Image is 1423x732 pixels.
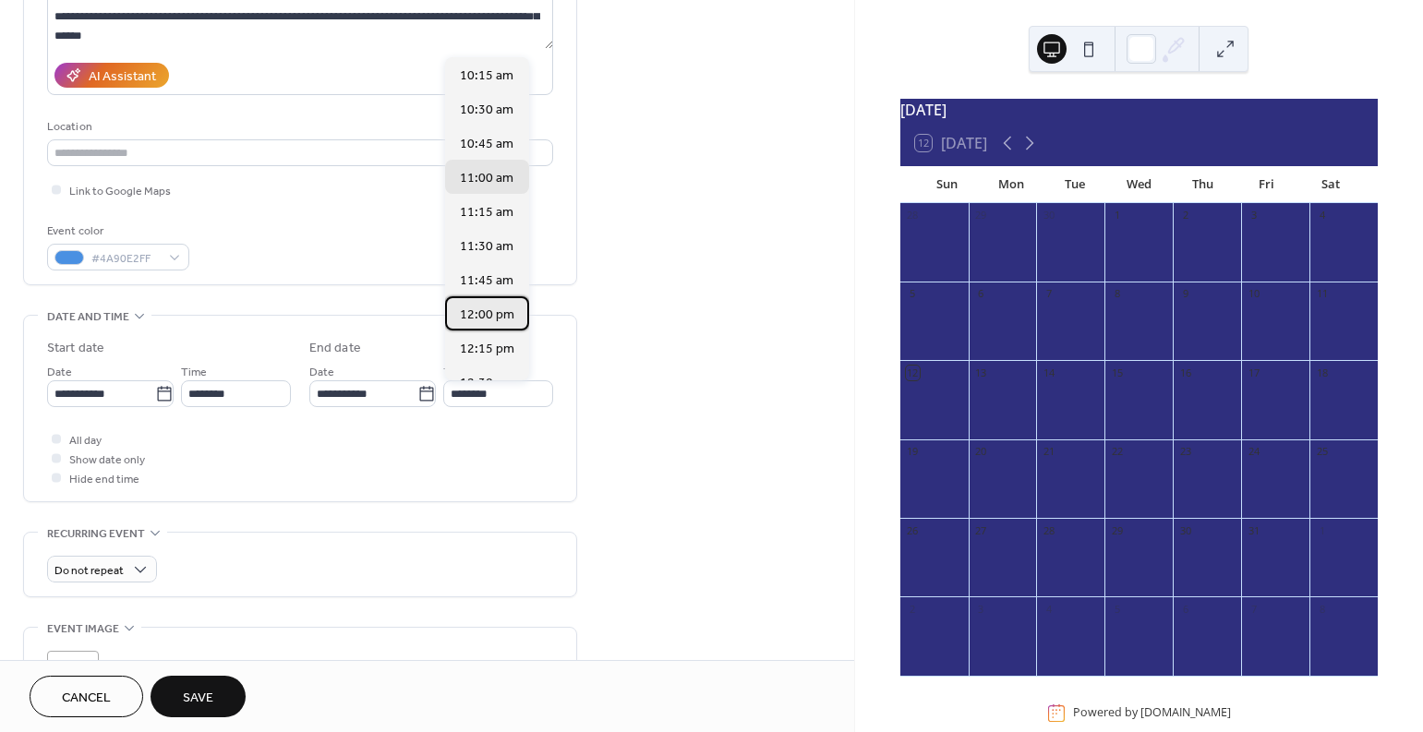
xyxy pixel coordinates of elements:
[460,237,513,257] span: 11:30 am
[151,676,246,717] button: Save
[974,209,988,222] div: 29
[1110,602,1124,616] div: 5
[1042,445,1055,459] div: 21
[1043,166,1106,203] div: Tue
[30,676,143,717] button: Cancel
[1171,166,1235,203] div: Thu
[54,63,169,88] button: AI Assistant
[974,445,988,459] div: 20
[1247,602,1260,616] div: 7
[69,431,102,450] span: All day
[1315,445,1329,459] div: 25
[89,67,156,87] div: AI Assistant
[1315,366,1329,379] div: 18
[47,339,104,358] div: Start date
[47,222,186,241] div: Event color
[460,101,513,120] span: 10:30 am
[1178,523,1192,537] div: 30
[1042,209,1055,222] div: 30
[460,203,513,222] span: 11:15 am
[1178,287,1192,301] div: 9
[1315,602,1329,616] div: 8
[54,560,124,582] span: Do not repeat
[1315,287,1329,301] div: 11
[460,135,513,154] span: 10:45 am
[979,166,1043,203] div: Mon
[906,602,920,616] div: 2
[460,271,513,291] span: 11:45 am
[906,209,920,222] div: 28
[1042,523,1055,537] div: 28
[906,287,920,301] div: 5
[974,602,988,616] div: 3
[1110,366,1124,379] div: 15
[1107,166,1171,203] div: Wed
[47,651,99,702] div: ;
[1247,287,1260,301] div: 10
[183,689,213,708] span: Save
[69,470,139,489] span: Hide end time
[1178,366,1192,379] div: 16
[1299,166,1363,203] div: Sat
[443,363,469,382] span: Time
[47,307,129,327] span: Date and time
[974,523,988,537] div: 27
[974,287,988,301] div: 6
[1178,209,1192,222] div: 2
[1110,523,1124,537] div: 29
[915,166,979,203] div: Sun
[1140,705,1231,721] a: [DOMAIN_NAME]
[906,445,920,459] div: 19
[460,66,513,86] span: 10:15 am
[906,366,920,379] div: 12
[62,689,111,708] span: Cancel
[1178,445,1192,459] div: 23
[1110,287,1124,301] div: 8
[460,169,513,188] span: 11:00 am
[69,182,171,201] span: Link to Google Maps
[1073,705,1231,721] div: Powered by
[181,363,207,382] span: Time
[460,374,514,393] span: 12:30 pm
[1247,366,1260,379] div: 17
[47,117,549,137] div: Location
[1110,209,1124,222] div: 1
[1178,602,1192,616] div: 6
[1315,523,1329,537] div: 1
[47,619,119,639] span: Event image
[1315,209,1329,222] div: 4
[309,363,334,382] span: Date
[1042,287,1055,301] div: 7
[1247,523,1260,537] div: 31
[1042,366,1055,379] div: 14
[900,99,1378,121] div: [DATE]
[1247,209,1260,222] div: 3
[460,306,514,325] span: 12:00 pm
[47,524,145,544] span: Recurring event
[974,366,988,379] div: 13
[91,249,160,269] span: #4A90E2FF
[69,450,145,470] span: Show date only
[309,339,361,358] div: End date
[460,340,514,359] span: 12:15 pm
[1042,602,1055,616] div: 4
[47,363,72,382] span: Date
[1235,166,1298,203] div: Fri
[1247,445,1260,459] div: 24
[1110,445,1124,459] div: 22
[906,523,920,537] div: 26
